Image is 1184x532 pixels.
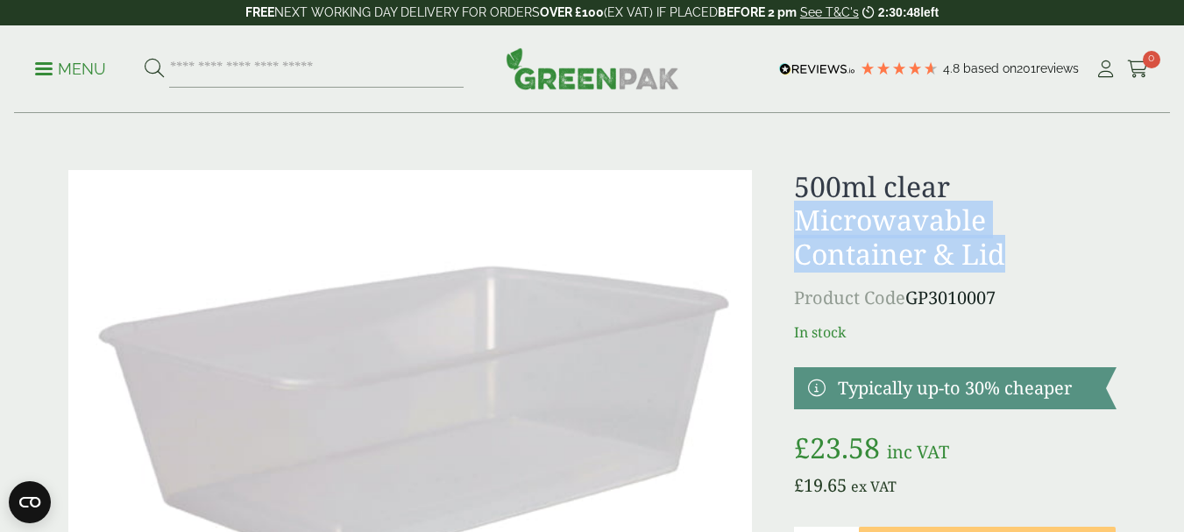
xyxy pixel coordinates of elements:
span: Product Code [794,286,905,309]
strong: BEFORE 2 pm [718,5,797,19]
span: 0 [1143,51,1160,68]
p: Menu [35,59,106,80]
span: 4.8 [943,61,963,75]
h1: 500ml clear Microwavable Container & Lid [794,170,1116,271]
i: Cart [1127,60,1149,78]
strong: OVER £100 [540,5,604,19]
img: REVIEWS.io [779,63,855,75]
span: inc VAT [887,440,949,464]
span: 2:30:48 [878,5,920,19]
img: GreenPak Supplies [506,47,679,89]
a: 0 [1127,56,1149,82]
span: £ [794,473,804,497]
span: 201 [1017,61,1036,75]
p: GP3010007 [794,285,1116,311]
button: Open CMP widget [9,481,51,523]
i: My Account [1095,60,1117,78]
a: Menu [35,59,106,76]
span: Based on [963,61,1017,75]
p: In stock [794,322,1116,343]
bdi: 19.65 [794,473,847,497]
a: See T&C's [800,5,859,19]
span: reviews [1036,61,1079,75]
span: £ [794,429,810,466]
span: ex VAT [851,477,897,496]
bdi: 23.58 [794,429,880,466]
strong: FREE [245,5,274,19]
div: 4.79 Stars [860,60,939,76]
span: left [920,5,939,19]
